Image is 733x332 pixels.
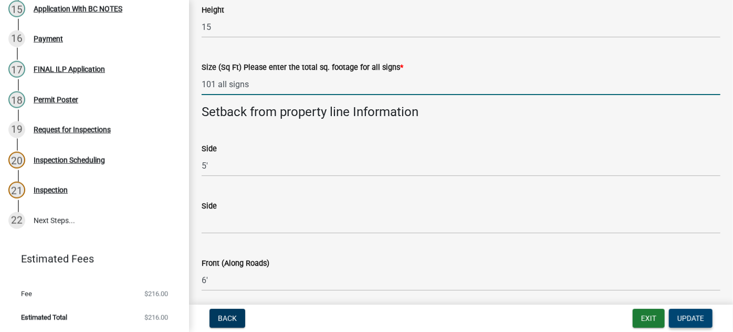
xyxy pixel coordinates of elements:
[202,105,720,120] h4: Setback from property line Information
[202,146,217,153] label: Side
[8,182,25,199] div: 21
[34,5,122,13] div: Application With BC NOTES
[21,314,67,321] span: Estimated Total
[34,35,63,43] div: Payment
[34,96,78,103] div: Permit Poster
[677,314,704,323] span: Update
[8,152,25,169] div: 20
[8,248,172,269] a: Estimated Fees
[144,314,168,321] span: $216.00
[202,260,269,267] label: Front (Along Roads)
[202,203,217,210] label: Side
[8,121,25,138] div: 19
[21,290,32,297] span: Fee
[8,30,25,47] div: 16
[202,64,403,71] label: Size (Sq Ft) Please enter the total sq. footage for all signs
[144,290,168,297] span: $216.00
[202,7,224,14] label: Height
[8,61,25,78] div: 17
[34,157,105,164] div: Inspection Scheduling
[210,309,245,328] button: Back
[34,66,105,73] div: FINAL ILP Application
[8,212,25,229] div: 22
[633,309,665,328] button: Exit
[34,126,111,133] div: Request for Inspections
[34,186,68,194] div: Inspection
[218,314,237,323] span: Back
[8,91,25,108] div: 18
[8,1,25,17] div: 15
[669,309,713,328] button: Update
